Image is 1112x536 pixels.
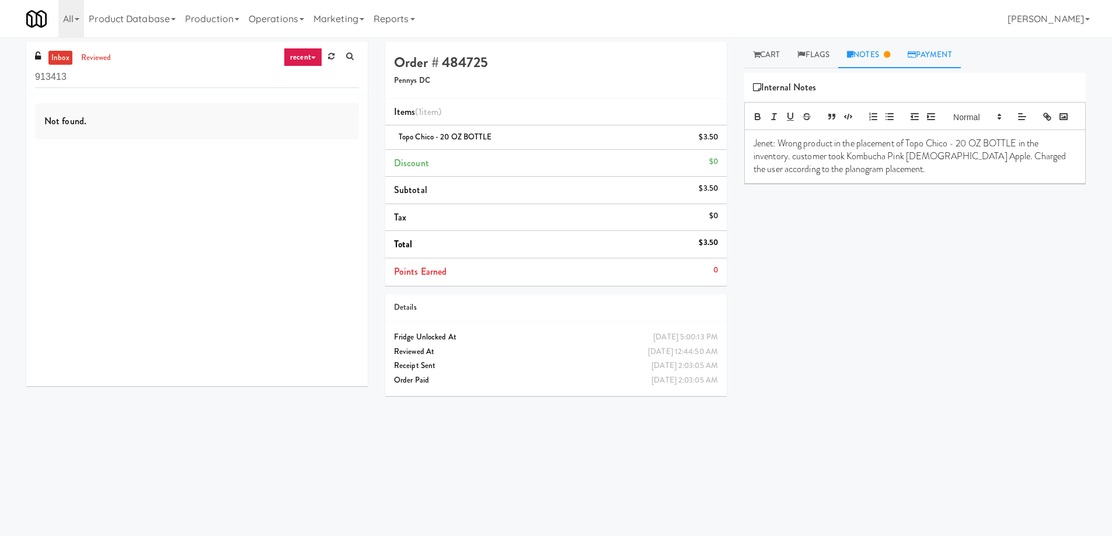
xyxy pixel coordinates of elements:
div: Order Paid [394,373,718,388]
div: $0 [709,155,718,169]
div: [DATE] 2:03:05 AM [651,359,718,373]
span: Not found. [44,114,86,128]
div: Fridge Unlocked At [394,330,718,345]
span: Internal Notes [753,79,817,96]
div: $3.50 [699,130,718,145]
div: $0 [709,209,718,223]
span: Total [394,237,413,251]
p: Jenet: Wrong product in the placement of Topo Chico - 20 OZ BOTTLE in the inventory. customer too... [754,137,1076,176]
span: Topo Chico - 20 OZ BOTTLE [399,131,492,142]
ng-pluralize: item [421,105,438,118]
div: [DATE] 5:00:13 PM [653,330,718,345]
h4: Order # 484725 [394,55,718,70]
h5: Pennys DC [394,76,718,85]
a: inbox [48,51,72,65]
input: Search vision orders [35,66,359,88]
span: Points Earned [394,265,447,278]
a: Payment [899,42,961,68]
a: Notes [838,42,899,68]
div: $3.50 [699,236,718,250]
div: $3.50 [699,181,718,196]
a: recent [284,48,322,66]
img: Micromart [26,9,47,29]
a: Flags [789,42,838,68]
div: Receipt Sent [394,359,718,373]
div: [DATE] 2:03:05 AM [651,373,718,388]
a: reviewed [78,51,114,65]
span: Discount [394,156,429,170]
span: (1 ) [415,105,441,118]
span: Subtotal [394,183,427,197]
span: Items [394,105,441,118]
span: Tax [394,211,406,224]
div: [DATE] 12:44:50 AM [648,345,718,359]
a: Cart [744,42,789,68]
div: 0 [713,263,718,278]
div: Reviewed At [394,345,718,359]
div: Details [394,300,718,315]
